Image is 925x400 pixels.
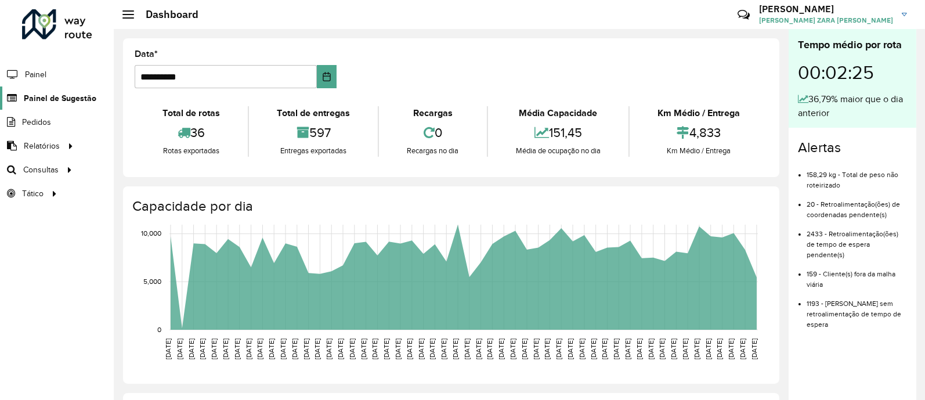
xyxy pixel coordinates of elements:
text: [DATE] [371,338,378,359]
text: [DATE] [578,338,586,359]
div: 151,45 [491,120,626,145]
div: 4,833 [633,120,765,145]
text: [DATE] [348,338,356,359]
span: Painel de Sugestão [24,92,96,104]
div: Entregas exportadas [252,145,375,157]
span: Tático [22,188,44,200]
text: [DATE] [210,338,218,359]
li: 158,29 kg - Total de peso não roteirizado [807,161,907,190]
li: 20 - Retroalimentação(ões) de coordenadas pendente(s) [807,190,907,220]
h4: Capacidade por dia [132,198,768,215]
text: [DATE] [566,338,574,359]
span: [PERSON_NAME] ZARA [PERSON_NAME] [759,15,893,26]
text: [DATE] [716,338,724,359]
text: [DATE] [164,338,172,359]
text: [DATE] [659,338,666,359]
text: [DATE] [727,338,735,359]
text: [DATE] [256,338,263,359]
div: Recargas [382,106,483,120]
a: Contato Rápido [731,2,756,27]
h2: Dashboard [134,8,198,21]
span: Pedidos [22,116,51,128]
text: [DATE] [313,338,321,359]
div: Total de entregas [252,106,375,120]
text: 0 [157,326,161,333]
text: [DATE] [681,338,689,359]
div: 00:02:25 [798,53,907,92]
span: Painel [25,69,46,81]
text: [DATE] [486,338,494,359]
li: 159 - Cliente(s) fora da malha viária [807,260,907,290]
label: Data [135,47,158,61]
text: [DATE] [291,338,298,359]
span: Consultas [23,164,59,176]
text: [DATE] [509,338,516,359]
text: [DATE] [532,338,540,359]
text: [DATE] [612,338,620,359]
text: 5,000 [143,278,161,285]
div: Rotas exportadas [138,145,245,157]
div: Média de ocupação no dia [491,145,626,157]
text: [DATE] [245,338,252,359]
text: [DATE] [417,338,425,359]
div: 36 [138,120,245,145]
text: 10,000 [141,230,161,237]
text: [DATE] [670,338,677,359]
span: Relatórios [24,140,60,152]
text: [DATE] [521,338,528,359]
text: [DATE] [497,338,505,359]
li: 1193 - [PERSON_NAME] sem retroalimentação de tempo de espera [807,290,907,330]
text: [DATE] [601,338,609,359]
h3: [PERSON_NAME] [759,3,893,15]
div: 36,79% maior que o dia anterior [798,92,907,120]
text: [DATE] [635,338,643,359]
div: Km Médio / Entrega [633,145,765,157]
button: Choose Date [317,65,337,88]
div: Média Capacidade [491,106,626,120]
text: [DATE] [440,338,447,359]
li: 2433 - Retroalimentação(ões) de tempo de espera pendente(s) [807,220,907,260]
text: [DATE] [451,338,459,359]
div: Km Médio / Entrega [633,106,765,120]
text: [DATE] [176,338,183,359]
text: [DATE] [279,338,287,359]
text: [DATE] [647,338,655,359]
text: [DATE] [428,338,436,359]
text: [DATE] [463,338,471,359]
div: Total de rotas [138,106,245,120]
div: Tempo médio por rota [798,37,907,53]
div: 0 [382,120,483,145]
div: Recargas no dia [382,145,483,157]
text: [DATE] [406,338,413,359]
div: 597 [252,120,375,145]
text: [DATE] [624,338,631,359]
text: [DATE] [750,338,758,359]
text: [DATE] [187,338,195,359]
text: [DATE] [475,338,482,359]
text: [DATE] [337,338,344,359]
text: [DATE] [302,338,310,359]
text: [DATE] [222,338,229,359]
text: [DATE] [382,338,390,359]
text: [DATE] [198,338,206,359]
text: [DATE] [693,338,700,359]
text: [DATE] [590,338,597,359]
text: [DATE] [555,338,562,359]
text: [DATE] [704,338,712,359]
h4: Alertas [798,139,907,156]
text: [DATE] [325,338,333,359]
text: [DATE] [360,338,367,359]
text: [DATE] [394,338,402,359]
text: [DATE] [268,338,275,359]
text: [DATE] [233,338,241,359]
text: [DATE] [739,338,746,359]
text: [DATE] [544,338,551,359]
